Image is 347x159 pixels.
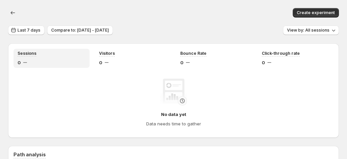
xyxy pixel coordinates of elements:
button: View by: All sessions [283,26,339,35]
h4: No data yet [161,111,186,118]
span: 0 [99,59,102,66]
span: Click-through rate [262,51,300,56]
span: 0 [18,59,21,66]
span: Create experiment [297,10,335,15]
span: Compare to: [DATE] - [DATE] [51,28,109,33]
span: Visitors [99,51,115,56]
button: Create experiment [293,8,339,17]
span: Last 7 days [18,28,40,33]
span: 0 [180,59,183,66]
span: Bounce Rate [180,51,207,56]
button: Compare to: [DATE] - [DATE] [47,26,113,35]
h4: Data needs time to gather [146,120,201,127]
h3: Path analysis [13,151,46,158]
span: 0 [262,59,265,66]
span: Sessions [18,51,36,56]
img: No data yet [160,79,187,106]
button: Last 7 days [8,26,44,35]
span: View by: All sessions [287,28,329,33]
